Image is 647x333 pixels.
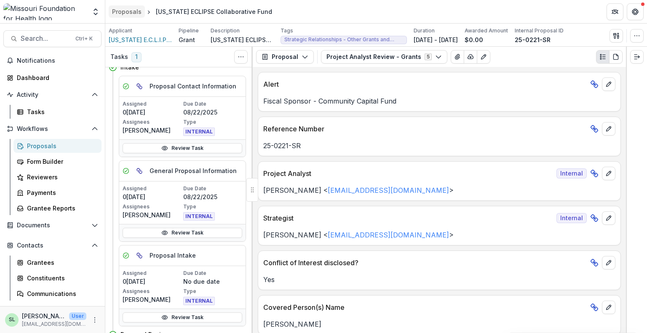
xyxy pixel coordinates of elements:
[515,27,564,35] p: Internal Proposal ID
[183,277,242,286] p: No due date
[3,3,86,20] img: Missouri Foundation for Health logo
[263,168,553,178] p: Project Analyst
[123,228,242,238] a: Review Task
[263,319,615,329] p: [PERSON_NAME]
[27,289,95,298] div: Communications
[3,122,102,136] button: Open Workflows
[602,301,615,314] button: edit
[17,73,95,82] div: Dashboard
[414,27,435,35] p: Duration
[123,312,242,322] a: Review Task
[211,27,240,35] p: Description
[234,50,248,64] button: Toggle View Cancelled Tasks
[263,230,615,240] p: [PERSON_NAME] < >
[27,258,95,267] div: Grantees
[556,168,587,178] span: Internal
[284,37,403,43] span: Strategic Relationships - Other Grants and Contracts
[123,192,182,201] p: 0[DATE]
[131,52,142,62] span: 1
[74,34,94,43] div: Ctrl + K
[3,71,102,85] a: Dashboard
[123,118,182,126] p: Assignees
[183,192,242,201] p: 08/22/2025
[602,167,615,180] button: edit
[17,125,88,133] span: Workflows
[109,27,132,35] p: Applicant
[321,50,447,64] button: Project Analyst Review - Grants5
[17,57,98,64] span: Notifications
[3,88,102,101] button: Open Activity
[133,249,146,262] button: View dependent tasks
[477,50,490,64] button: Edit as form
[13,287,102,301] a: Communications
[13,170,102,184] a: Reviewers
[328,186,449,194] a: [EMAIL_ADDRESS][DOMAIN_NAME]
[183,185,242,192] p: Due Date
[183,128,215,136] span: INTERNAL
[183,100,242,108] p: Due Date
[602,256,615,269] button: edit
[13,256,102,269] a: Grantees
[211,35,274,44] p: [US_STATE] ECLIPSE Fund is a funder collaborative between [US_STATE] Foundation for Health, Healt...
[17,222,88,229] span: Documents
[263,141,615,151] p: 25-0221-SR
[112,7,142,16] div: Proposals
[515,35,551,44] p: 25-0221-SR
[110,53,128,61] h3: Tasks
[27,157,95,166] div: Form Builder
[3,239,102,252] button: Open Contacts
[13,105,102,119] a: Tasks
[602,77,615,91] button: edit
[451,50,464,64] button: View Attached Files
[556,213,587,223] span: Internal
[150,251,196,260] h5: Proposal Intake
[109,35,172,44] span: [US_STATE] E.C.L.I.P.S.E
[263,185,615,195] p: [PERSON_NAME] < >
[27,204,95,213] div: Grantee Reports
[133,80,146,93] button: Parent task
[123,126,182,135] p: [PERSON_NAME]
[281,27,293,35] p: Tags
[328,231,449,239] a: [EMAIL_ADDRESS][DOMAIN_NAME]
[630,50,644,64] button: Expand right
[263,274,615,285] p: Yes
[607,3,623,20] button: Partners
[179,35,195,44] p: Grant
[109,5,275,18] nav: breadcrumb
[123,143,242,153] a: Review Task
[123,203,182,210] p: Assignees
[156,7,272,16] div: [US_STATE] ECLIPSE Collaborative Fund
[27,274,95,282] div: Constituents
[17,242,88,249] span: Contacts
[3,304,102,317] button: Open Data & Reporting
[123,185,182,192] p: Assigned
[465,27,508,35] p: Awarded Amount
[183,108,242,117] p: 08/22/2025
[27,173,95,181] div: Reviewers
[120,63,139,72] h4: Intake
[109,5,145,18] a: Proposals
[179,27,199,35] p: Pipeline
[17,91,88,99] span: Activity
[183,269,242,277] p: Due Date
[27,107,95,116] div: Tasks
[90,3,102,20] button: Open entity switcher
[9,317,15,322] div: Sada Lindsey
[183,297,215,305] span: INTERNAL
[123,100,182,108] p: Assigned
[263,124,587,134] p: Reference Number
[21,35,70,43] span: Search...
[123,108,182,117] p: 0[DATE]
[627,3,644,20] button: Get Help
[465,35,483,44] p: $0.00
[13,139,102,153] a: Proposals
[13,186,102,200] a: Payments
[3,218,102,232] button: Open Documents
[183,118,242,126] p: Type
[27,141,95,150] div: Proposals
[13,155,102,168] a: Form Builder
[123,269,182,277] p: Assigned
[150,166,237,175] h5: General Proposal Information
[3,30,102,47] button: Search...
[596,50,610,64] button: Plaintext view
